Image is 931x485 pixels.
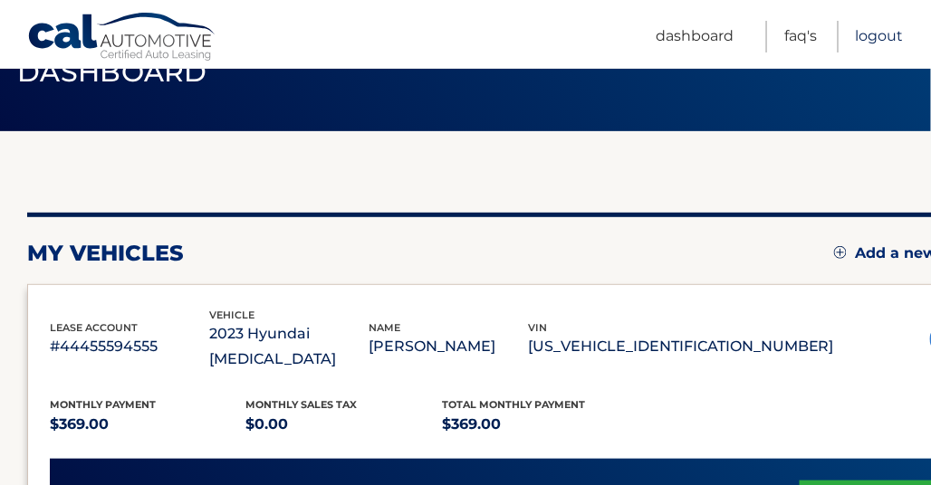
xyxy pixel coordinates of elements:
p: [PERSON_NAME] [369,334,528,359]
a: Logout [856,21,904,52]
a: FAQ's [784,21,817,52]
span: Total Monthly Payment [442,398,585,411]
p: [US_VEHICLE_IDENTIFICATION_NUMBER] [528,334,834,359]
span: Monthly sales Tax [246,398,358,411]
span: Dashboard [17,55,207,89]
p: 2023 Hyundai [MEDICAL_DATA] [209,321,369,372]
a: Dashboard [656,21,734,52]
span: vehicle [209,309,254,321]
p: $0.00 [246,412,443,437]
span: name [369,321,400,334]
span: Monthly Payment [50,398,156,411]
a: Cal Automotive [27,12,217,64]
img: add.svg [834,246,847,259]
span: vin [528,321,547,334]
span: lease account [50,321,138,334]
p: $369.00 [50,412,246,437]
p: $369.00 [442,412,638,437]
h2: my vehicles [27,240,184,267]
p: #44455594555 [50,334,209,359]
